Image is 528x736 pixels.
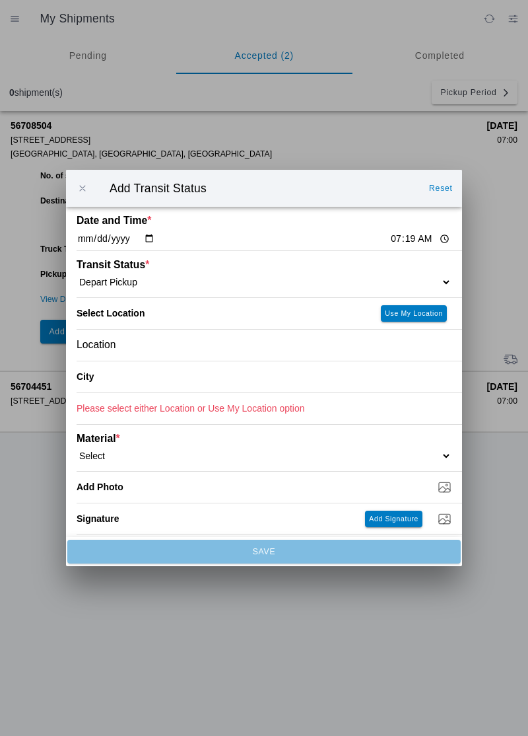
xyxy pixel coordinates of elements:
[77,259,358,271] ion-label: Transit Status
[77,513,119,524] label: Signature
[77,339,116,351] span: Location
[77,371,325,382] ion-label: City
[77,403,305,414] ion-text: Please select either Location or Use My Location option
[424,178,458,199] ion-button: Reset
[365,511,422,527] ion-button: Add Signature
[77,433,358,445] ion-label: Material
[77,215,358,227] ion-label: Date and Time
[96,182,422,196] ion-title: Add Transit Status
[77,308,145,318] label: Select Location
[381,305,447,322] ion-button: Use My Location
